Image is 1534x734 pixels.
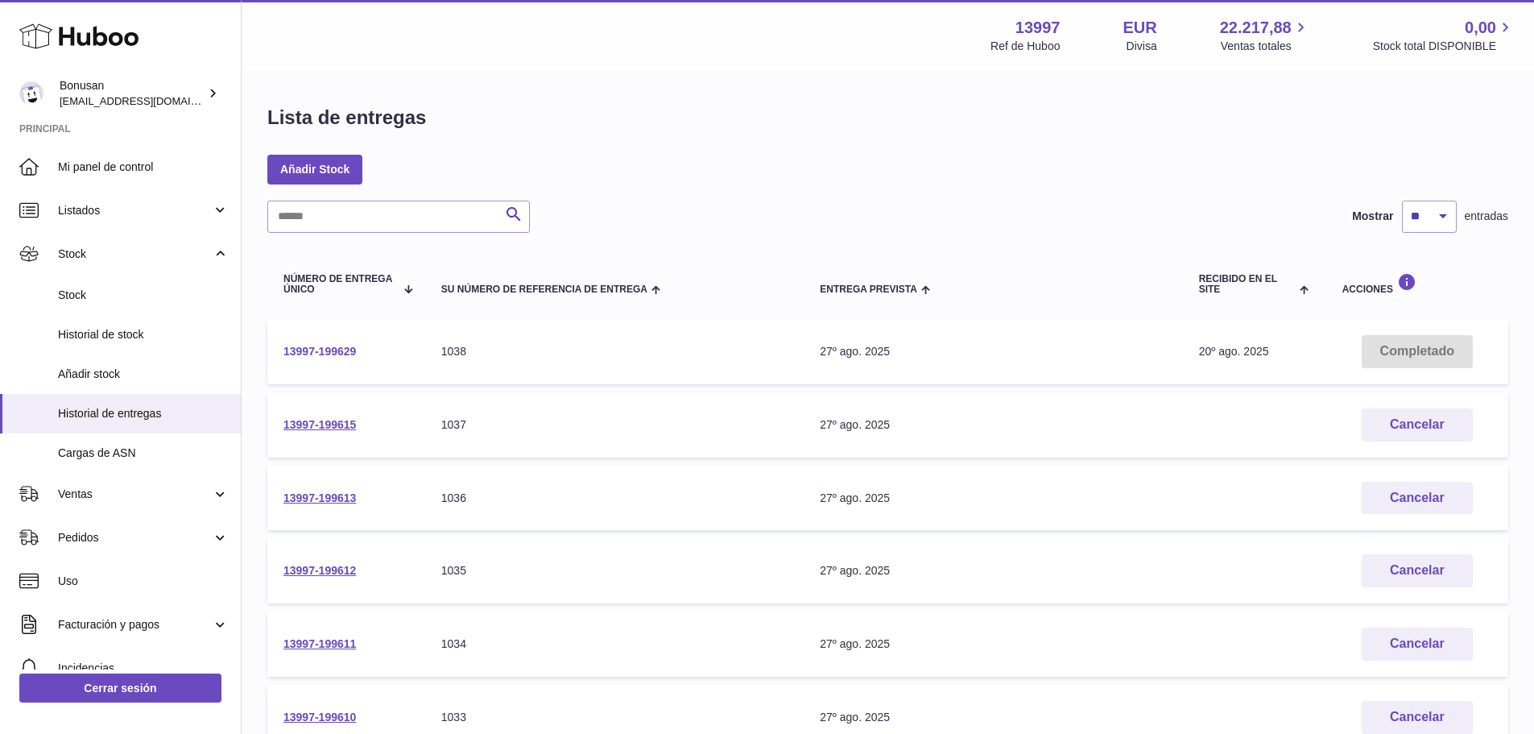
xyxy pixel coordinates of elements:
span: Incidencias [58,661,229,676]
button: Cancelar [1362,482,1473,515]
div: Ref de Huboo [990,39,1060,54]
span: Ventas totales [1221,39,1310,54]
a: 0,00 Stock total DISPONIBLE [1373,17,1515,54]
a: 13997-199615 [283,418,356,431]
a: Añadir Stock [267,155,362,184]
span: Cargas de ASN [58,446,229,461]
span: Facturación y pagos [58,617,212,632]
div: Divisa [1127,39,1157,54]
button: Cancelar [1362,408,1473,442]
span: Stock total DISPONIBLE [1373,39,1515,54]
span: Número de entrega único [283,274,395,295]
div: 1035 [441,563,788,578]
span: Añadir stock [58,367,229,382]
span: entradas [1465,209,1508,224]
button: Cancelar [1362,554,1473,587]
div: 1033 [441,710,788,725]
div: 27º ago. 2025 [820,344,1166,359]
div: 1037 [441,417,788,433]
div: 27º ago. 2025 [820,637,1166,652]
a: 13997-199613 [283,491,356,504]
div: Acciones [1342,273,1492,295]
h1: Lista de entregas [267,105,426,131]
div: 1038 [441,344,788,359]
div: 27º ago. 2025 [820,563,1166,578]
span: Stock [58,247,212,262]
div: 27º ago. 2025 [820,491,1166,506]
span: Entrega prevista [820,284,917,295]
span: Historial de stock [58,327,229,342]
div: Bonusan [60,78,205,109]
span: 0,00 [1465,17,1496,39]
a: 13997-199610 [283,711,356,724]
span: Su número de referencia de entrega [441,284,647,295]
a: 13997-199611 [283,637,356,650]
span: Listados [58,203,212,218]
span: [EMAIL_ADDRESS][DOMAIN_NAME] [60,94,237,107]
a: 13997-199612 [283,564,356,577]
div: 27º ago. 2025 [820,710,1166,725]
span: Stock [58,288,229,303]
label: Mostrar [1352,209,1393,224]
button: Cancelar [1362,701,1473,734]
div: 1036 [441,491,788,506]
a: Cerrar sesión [19,674,221,703]
a: 13997-199629 [283,345,356,358]
span: 22.217,88 [1220,17,1292,39]
span: 20º ago. 2025 [1199,345,1269,358]
img: info@bonusan.es [19,81,43,106]
span: Historial de entregas [58,406,229,421]
div: 1034 [441,637,788,652]
strong: 13997 [1015,17,1061,39]
span: Recibido en el site [1199,274,1296,295]
span: Mi panel de control [58,160,229,175]
button: Cancelar [1362,628,1473,661]
strong: EUR [1123,17,1156,39]
div: 27º ago. 2025 [820,417,1166,433]
span: Pedidos [58,530,212,545]
a: 22.217,88 Ventas totales [1220,17,1310,54]
span: Ventas [58,487,212,502]
span: Uso [58,574,229,589]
